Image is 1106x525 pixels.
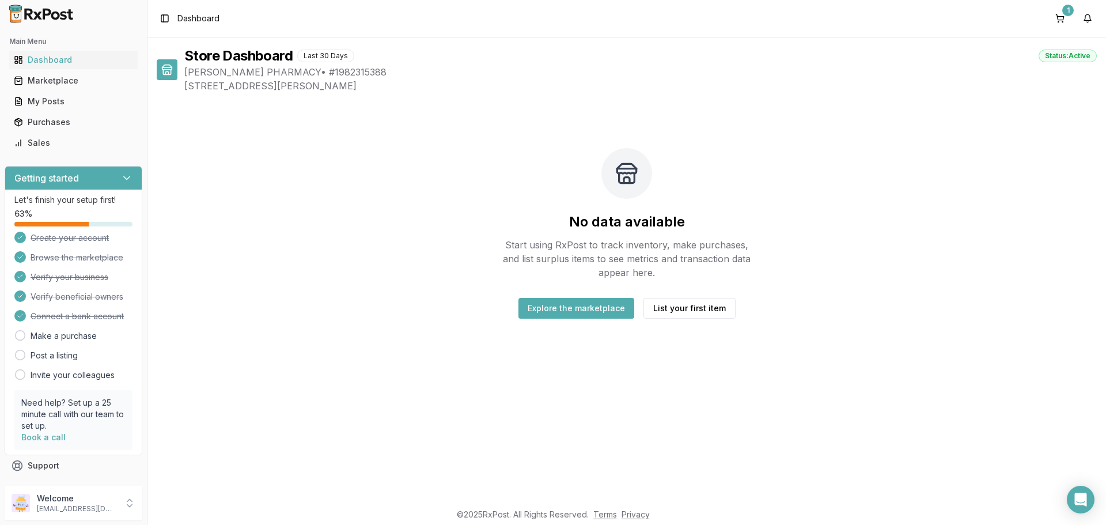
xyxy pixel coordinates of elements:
[498,238,756,280] p: Start using RxPost to track inventory, make purchases, and list surplus items to see metrics and ...
[14,137,133,149] div: Sales
[184,79,1097,93] span: [STREET_ADDRESS][PERSON_NAME]
[5,476,142,497] button: Feedback
[12,494,30,512] img: User avatar
[184,65,1097,79] span: [PERSON_NAME] PHARMACY • # 1982315388
[28,481,67,492] span: Feedback
[9,70,138,91] a: Marketplace
[5,134,142,152] button: Sales
[9,133,138,153] a: Sales
[31,291,123,303] span: Verify beneficial owners
[31,252,123,263] span: Browse the marketplace
[177,13,219,24] nav: breadcrumb
[14,116,133,128] div: Purchases
[622,509,650,519] a: Privacy
[297,50,354,62] div: Last 30 Days
[5,5,78,23] img: RxPost Logo
[5,51,142,69] button: Dashboard
[31,369,115,381] a: Invite your colleagues
[9,37,138,46] h2: Main Menu
[518,298,634,319] button: Explore the marketplace
[31,350,78,361] a: Post a listing
[21,432,66,442] a: Book a call
[569,213,685,231] h2: No data available
[31,232,109,244] span: Create your account
[1039,50,1097,62] div: Status: Active
[5,113,142,131] button: Purchases
[31,271,108,283] span: Verify your business
[14,54,133,66] div: Dashboard
[1051,9,1069,28] button: 1
[37,493,117,504] p: Welcome
[31,311,124,322] span: Connect a bank account
[9,50,138,70] a: Dashboard
[593,509,617,519] a: Terms
[1062,5,1074,16] div: 1
[177,13,219,24] span: Dashboard
[14,96,133,107] div: My Posts
[1067,486,1094,513] div: Open Intercom Messenger
[9,91,138,112] a: My Posts
[184,47,293,65] h1: Store Dashboard
[9,112,138,133] a: Purchases
[14,171,79,185] h3: Getting started
[14,194,132,206] p: Let's finish your setup first!
[5,71,142,90] button: Marketplace
[31,330,97,342] a: Make a purchase
[14,75,133,86] div: Marketplace
[643,298,736,319] button: List your first item
[5,455,142,476] button: Support
[14,208,32,220] span: 63 %
[21,397,126,432] p: Need help? Set up a 25 minute call with our team to set up.
[5,92,142,111] button: My Posts
[37,504,117,513] p: [EMAIL_ADDRESS][DOMAIN_NAME]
